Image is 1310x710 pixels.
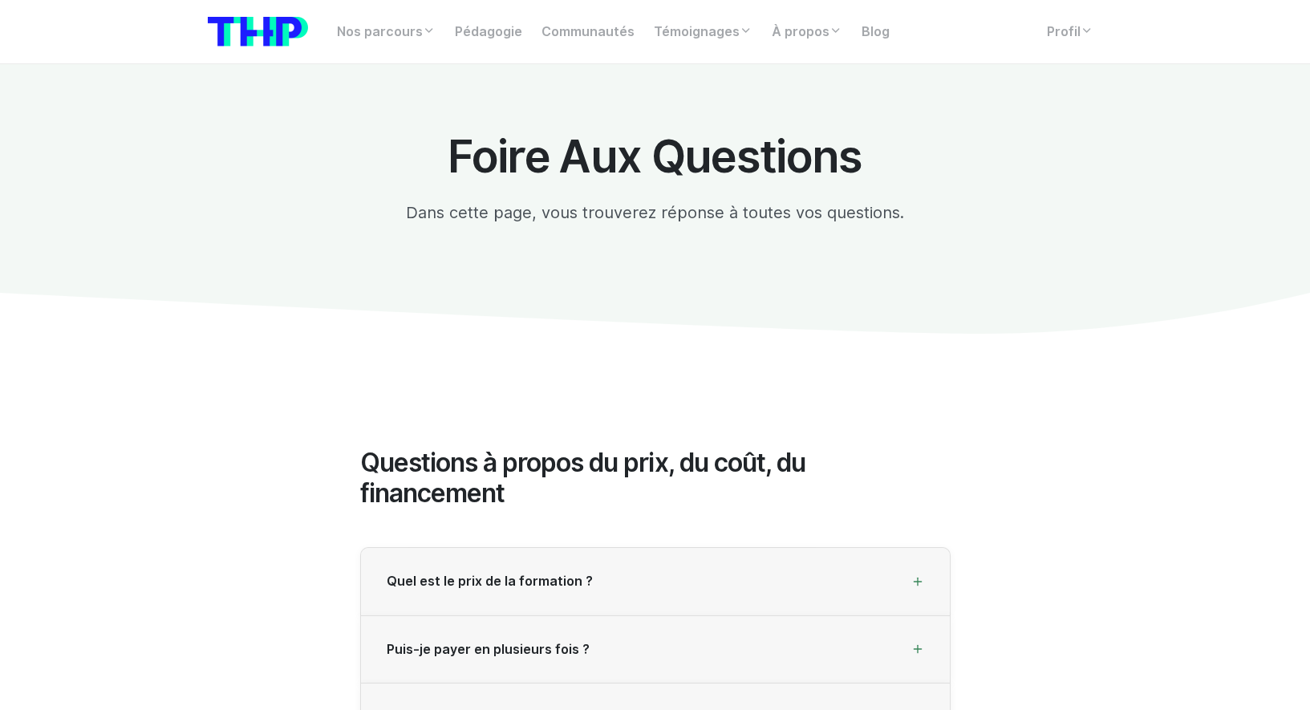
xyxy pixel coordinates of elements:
h1: Foire Aux Questions [360,132,951,181]
a: Nos parcours [327,16,445,48]
h2: Questions à propos du prix, du coût, du financement [360,448,951,509]
img: logo [208,17,308,47]
a: Pédagogie [445,16,532,48]
span: Puis-je payer en plusieurs fois ? [387,642,590,657]
span: Quel est le prix de la formation ? [387,574,593,589]
a: Blog [852,16,899,48]
a: À propos [762,16,852,48]
a: Profil [1037,16,1103,48]
a: Témoignages [644,16,762,48]
p: Dans cette page, vous trouverez réponse à toutes vos questions. [360,201,951,225]
a: Communautés [532,16,644,48]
